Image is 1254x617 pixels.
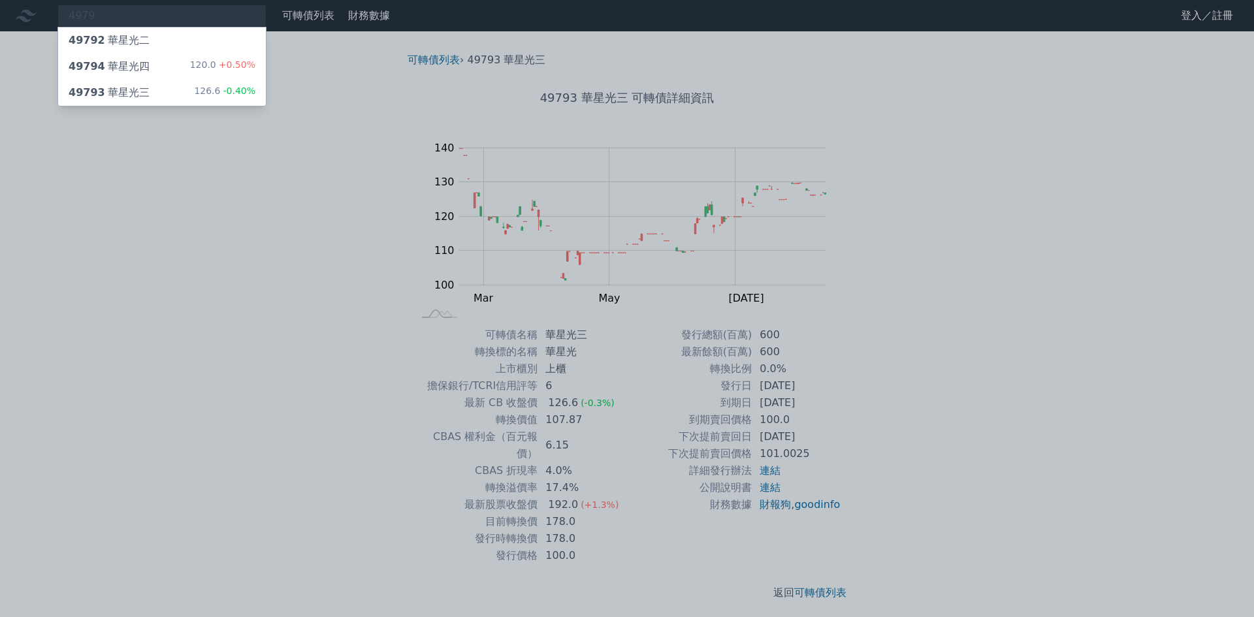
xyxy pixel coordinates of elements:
div: 華星光三 [69,85,150,101]
a: 49793華星光三 126.6-0.40% [58,80,266,106]
div: 華星光四 [69,59,150,74]
span: +0.50% [216,59,255,70]
span: -0.40% [220,86,255,96]
span: 49792 [69,34,105,46]
a: 49794華星光四 120.0+0.50% [58,54,266,80]
a: 49792華星光二 [58,27,266,54]
div: 120.0 [190,59,255,74]
div: 華星光二 [69,33,150,48]
div: 126.6 [194,85,255,101]
span: 49794 [69,60,105,72]
span: 49793 [69,86,105,99]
